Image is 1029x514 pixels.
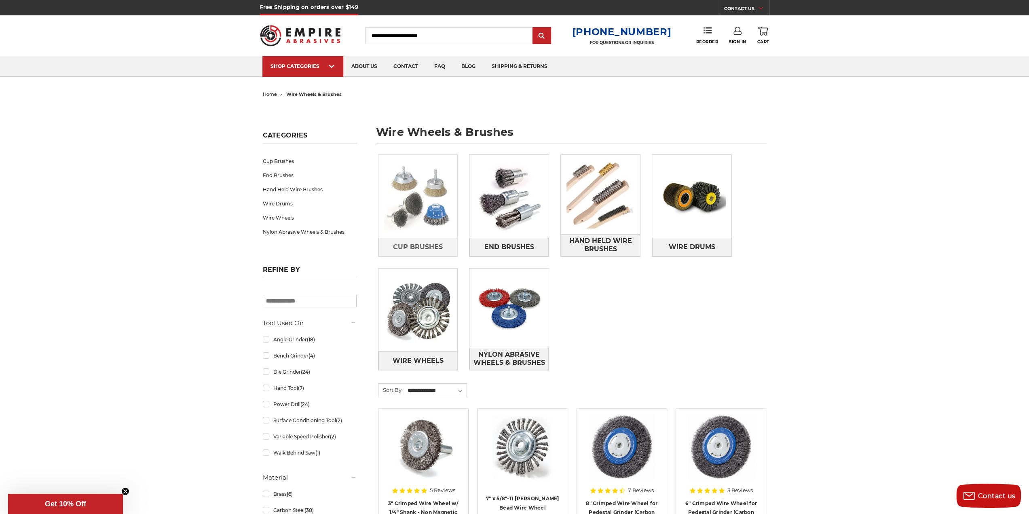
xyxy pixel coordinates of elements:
a: contact [385,56,426,77]
span: Hand Held Wire Brushes [561,234,640,256]
div: Get 10% OffClose teaser [8,494,123,514]
a: Crimped Wire Wheel with Shank Non Magnetic [384,415,463,493]
a: 7" x 5/8"-11 [PERSON_NAME] Bead Wire Wheel [486,495,559,511]
button: Close teaser [121,487,129,495]
span: (2) [330,434,336,440]
a: Cart [757,27,769,44]
img: End Brushes [469,157,549,236]
p: FOR QUESTIONS OR INQUIRIES [572,40,671,45]
a: Bench Grinder [263,349,357,363]
span: 5 Reviews [430,488,455,493]
span: Wire Wheels [392,354,443,368]
h5: Tool Used On [263,318,357,328]
a: Brass [263,487,357,501]
a: 7" x 5/8"-11 Stringer Bead Wire Wheel [483,415,562,493]
span: (24) [300,369,310,375]
span: (4) [308,353,315,359]
img: Crimped Wire Wheel with Shank Non Magnetic [391,415,456,479]
span: Contact us [978,492,1016,500]
a: home [263,91,277,97]
button: Contact us [956,484,1021,508]
input: Submit [534,28,550,44]
a: Wire Drums [263,197,357,211]
div: SHOP CATEGORIES [270,63,335,69]
span: (18) [306,336,315,343]
span: Sign In [729,39,746,44]
img: Hand Held Wire Brushes [561,155,640,234]
a: Power Drill [263,397,357,411]
a: 6" Crimped Wire Wheel for Pedestal Grinder [682,415,760,493]
span: End Brushes [484,240,534,254]
img: Wire Wheels [378,271,458,350]
span: (30) [304,507,313,513]
a: 8" Crimped Wire Wheel for Pedestal Grinder [583,415,661,493]
a: blog [453,56,484,77]
span: Reorder [696,39,718,44]
a: End Brushes [469,238,549,256]
h1: wire wheels & brushes [376,127,767,144]
a: Hand Held Wire Brushes [263,182,357,197]
h5: Material [263,473,357,482]
img: Empire Abrasives [260,20,341,51]
a: [PHONE_NUMBER] [572,26,671,38]
a: Variable Speed Polisher [263,429,357,444]
a: Wire Drums [652,238,731,256]
span: Wire Drums [668,240,715,254]
span: (2) [336,417,342,423]
a: Cup Brushes [263,154,357,168]
a: faq [426,56,453,77]
a: Hand Tool [263,381,357,395]
span: 3 Reviews [727,488,753,493]
img: Wire Drums [652,157,731,236]
span: (6) [286,491,292,497]
label: Sort By: [378,384,403,396]
img: 6" Crimped Wire Wheel for Pedestal Grinder [687,415,755,479]
span: (1) [315,450,320,456]
span: Get 10% Off [45,500,86,508]
a: Cup Brushes [378,238,458,256]
a: CONTACT US [724,4,769,15]
a: Reorder [696,27,718,44]
span: Cup Brushes [393,240,443,254]
img: Cup Brushes [378,157,458,236]
a: Angle Grinder [263,332,357,347]
a: Wire Wheels [378,351,458,370]
span: 7 Reviews [628,488,654,493]
span: wire wheels & brushes [286,91,342,97]
img: Nylon Abrasive Wheels & Brushes [469,269,549,348]
a: End Brushes [263,168,357,182]
a: Walk Behind Saw [263,446,357,460]
a: Die Grinder [263,365,357,379]
h5: Refine by [263,266,357,278]
a: Nylon Abrasive Wheels & Brushes [263,225,357,239]
span: (7) [298,385,304,391]
a: Wire Wheels [263,211,357,225]
span: Cart [757,39,769,44]
span: (24) [300,401,309,407]
img: 7" x 5/8"-11 Stringer Bead Wire Wheel [490,415,555,479]
a: shipping & returns [484,56,556,77]
a: Surface Conditioning Tool [263,413,357,427]
a: about us [343,56,385,77]
select: Sort By: [406,385,467,397]
a: Nylon Abrasive Wheels & Brushes [469,348,549,370]
a: Hand Held Wire Brushes [561,234,640,256]
img: 8" Crimped Wire Wheel for Pedestal Grinder [588,415,656,479]
span: Nylon Abrasive Wheels & Brushes [470,348,548,370]
h5: Categories [263,131,357,144]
